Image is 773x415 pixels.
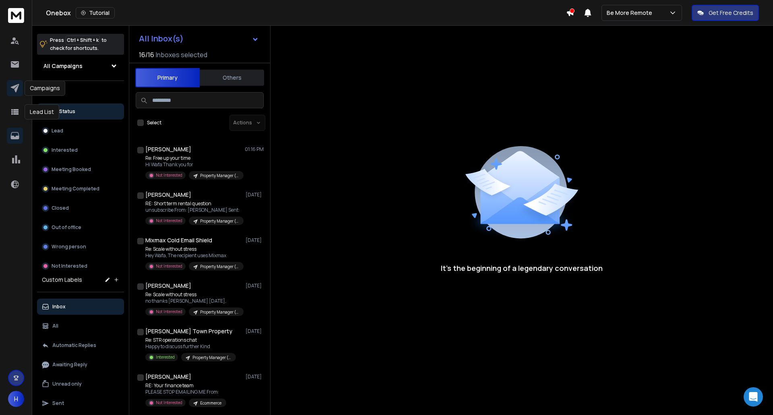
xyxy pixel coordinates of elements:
[744,387,763,407] div: Open Intercom Messenger
[25,81,65,96] div: Campaigns
[246,328,264,334] p: [DATE]
[156,172,182,178] p: Not Interested
[25,104,59,120] div: Lead List
[37,357,124,373] button: Awaiting Reply
[52,147,78,153] p: Interested
[52,304,66,310] p: Inbox
[42,276,82,284] h3: Custom Labels
[607,9,655,17] p: Be More Remote
[145,161,242,168] p: Hi Wafa Thank you for
[37,395,124,411] button: Sent
[200,173,239,179] p: Property Manager ([GEOGRAPHIC_DATA])
[246,374,264,380] p: [DATE]
[52,224,81,231] p: Out of office
[37,58,124,74] button: All Campaigns
[37,123,124,139] button: Lead
[145,200,242,207] p: RE: Short term rental question
[145,246,242,252] p: Re: Scale without stress
[37,376,124,392] button: Unread only
[145,373,191,381] h1: [PERSON_NAME]
[37,239,124,255] button: Wrong person
[37,200,124,216] button: Closed
[52,323,58,329] p: All
[145,191,191,199] h1: [PERSON_NAME]
[145,343,236,350] p: Happy to discuss further Kind
[145,337,236,343] p: Re: STR operations chat
[52,381,82,387] p: Unread only
[145,207,242,213] p: unsubscribe From: [PERSON_NAME] Sent:
[246,283,264,289] p: [DATE]
[156,263,182,269] p: Not Interested
[52,166,91,173] p: Meeting Booked
[200,69,264,87] button: Others
[52,128,63,134] p: Lead
[52,108,75,115] p: All Status
[147,120,161,126] label: Select
[139,35,184,43] h1: All Inbox(s)
[52,263,87,269] p: Not Interested
[52,186,99,192] p: Meeting Completed
[37,219,124,235] button: Out of office
[52,342,96,349] p: Automatic Replies
[156,400,182,406] p: Not Interested
[156,50,207,60] h3: Inboxes selected
[200,264,239,270] p: Property Manager ([GEOGRAPHIC_DATA])
[76,7,115,19] button: Tutorial
[145,327,232,335] h1: [PERSON_NAME] Town Property
[156,309,182,315] p: Not Interested
[145,382,226,389] p: RE: Your finance team
[46,7,566,19] div: Onebox
[52,205,69,211] p: Closed
[145,389,226,395] p: PLEASE STOP EMAILING ME From:
[135,68,200,87] button: Primary
[37,142,124,158] button: Interested
[200,400,221,406] p: Ecommerce
[8,391,24,407] button: H
[145,236,212,244] h1: Mixmax Cold Email Shield
[145,298,242,304] p: no thanks [PERSON_NAME] [DATE],
[145,145,191,153] h1: [PERSON_NAME]
[50,36,107,52] p: Press to check for shortcuts.
[692,5,759,21] button: Get Free Credits
[37,181,124,197] button: Meeting Completed
[145,155,242,161] p: Re: Free up your time
[200,218,239,224] p: Property Manager ([GEOGRAPHIC_DATA])
[200,309,239,315] p: Property Manager ([GEOGRAPHIC_DATA])
[156,354,175,360] p: Interested
[245,146,264,153] p: 01:16 PM
[52,400,64,407] p: Sent
[37,161,124,178] button: Meeting Booked
[145,291,242,298] p: Re: Scale without stress
[37,337,124,353] button: Automatic Replies
[37,318,124,334] button: All
[66,35,100,45] span: Ctrl + Shift + k
[52,361,87,368] p: Awaiting Reply
[709,9,753,17] p: Get Free Credits
[441,262,603,274] p: It’s the beginning of a legendary conversation
[156,218,182,224] p: Not Interested
[132,31,265,47] button: All Inbox(s)
[192,355,231,361] p: Property Manager ([GEOGRAPHIC_DATA])
[37,87,124,99] h3: Filters
[139,50,154,60] span: 16 / 16
[37,103,124,120] button: All Status
[37,258,124,274] button: Not Interested
[246,237,264,244] p: [DATE]
[37,299,124,315] button: Inbox
[145,252,242,259] p: Hey Wafa, The recipient uses Mixmax
[43,62,83,70] h1: All Campaigns
[52,244,86,250] p: Wrong person
[246,192,264,198] p: [DATE]
[145,282,191,290] h1: [PERSON_NAME]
